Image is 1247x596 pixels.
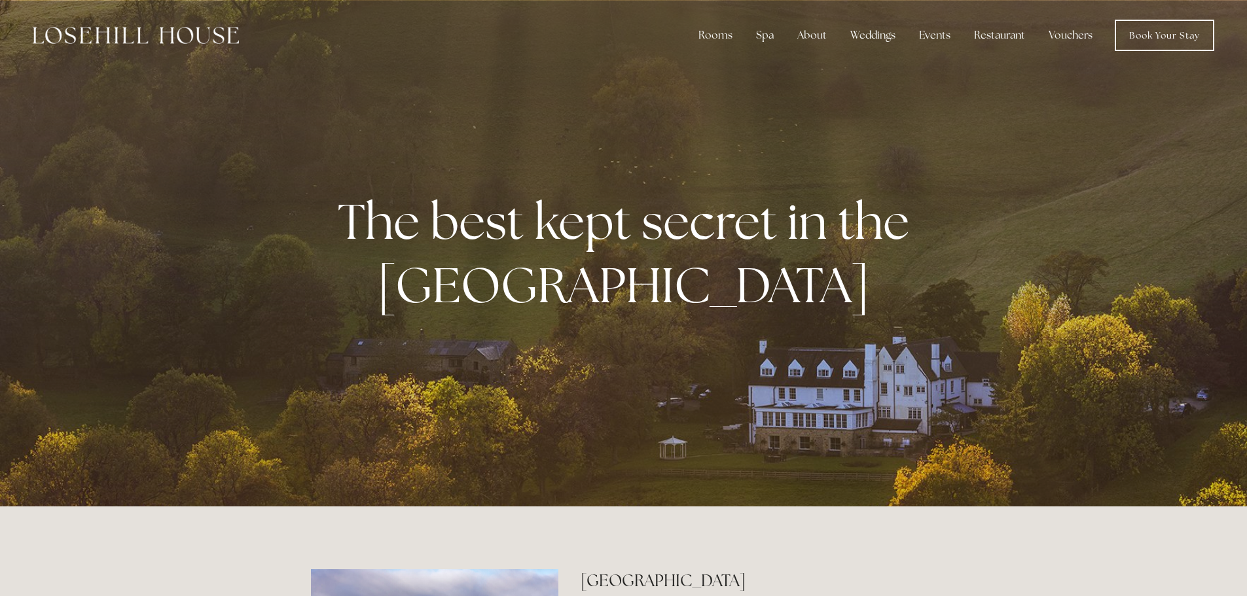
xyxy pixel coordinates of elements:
[787,22,837,48] div: About
[581,569,936,592] h2: [GEOGRAPHIC_DATA]
[33,27,239,44] img: Losehill House
[746,22,784,48] div: Spa
[840,22,906,48] div: Weddings
[1115,20,1214,51] a: Book Your Stay
[1038,22,1103,48] a: Vouchers
[964,22,1036,48] div: Restaurant
[909,22,961,48] div: Events
[338,189,920,317] strong: The best kept secret in the [GEOGRAPHIC_DATA]
[688,22,743,48] div: Rooms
